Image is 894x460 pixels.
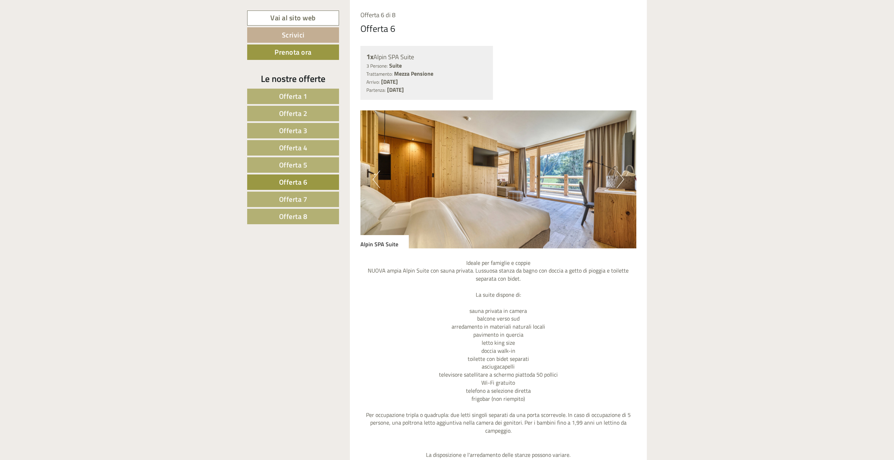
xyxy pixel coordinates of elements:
span: Offerta 8 [279,211,307,222]
small: 10:04 [11,65,175,70]
span: Offerta 6 [279,177,307,187]
small: 10:03 [175,34,266,39]
b: Suite [389,61,402,70]
div: [DATE] [126,5,150,17]
div: Le nostre offerte [247,72,339,85]
span: Offerta 1 [279,91,307,102]
small: Arrivo: [366,78,380,85]
b: [DATE] [387,85,404,94]
div: Offerta 6 [360,22,395,35]
div: Alpin SPA Suite [360,235,409,248]
small: Trattamento: [366,70,393,77]
a: Scrivici [247,27,339,43]
b: Mezza Pensione [394,69,433,78]
small: 3 Persone: [366,62,388,69]
button: Next [617,171,624,188]
span: Offerta 4 [279,142,307,153]
span: Offerta 7 [279,194,307,205]
b: [DATE] [381,77,398,86]
button: Previous [373,171,380,188]
div: Buon giorno, come possiamo aiutarla? [172,19,271,40]
img: image [360,110,637,248]
span: Offerta 6 di 8 [360,10,395,20]
b: 1x [366,51,373,62]
small: Partenza: [366,87,386,94]
span: Offerta 2 [279,108,307,119]
a: Prenota ora [247,44,339,60]
div: [PERSON_NAME] [11,43,175,49]
div: Alpin SPA Suite [366,52,487,62]
div: Lei [175,20,266,26]
a: Vai al sito web [247,11,339,26]
span: Offerta 5 [279,159,307,170]
p: Ideale per famiglie e coppie NUOVA ampia Alpin Suite con sauna privata. Lussuosa stanza da bagno ... [360,259,637,459]
button: Invia [239,181,277,197]
div: Ciao buongiorno non trovo la Deluxe tra le offerte proposte sto provando a chiamare [5,42,178,71]
span: Offerta 3 [279,125,307,136]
